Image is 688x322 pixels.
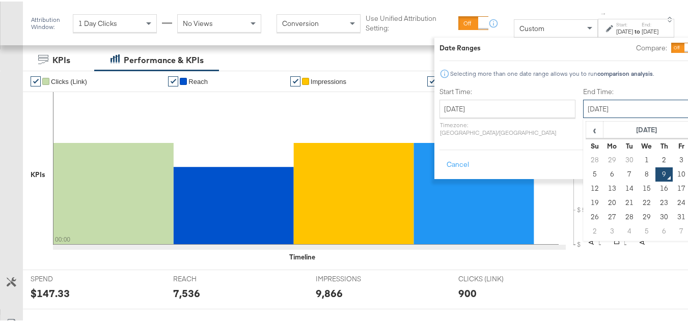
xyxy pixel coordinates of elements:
[638,137,655,152] th: We
[282,17,319,26] span: Conversion
[289,251,315,260] div: Timeline
[31,168,45,178] div: KPIs
[587,198,596,243] text: Amount (USD)
[31,75,41,85] a: ✔
[586,137,603,152] th: Su
[603,152,621,166] td: 29
[586,166,603,180] td: 5
[439,120,575,135] p: Timezone: [GEOGRAPHIC_DATA]/[GEOGRAPHIC_DATA]
[655,152,673,166] td: 2
[655,223,673,237] td: 6
[642,26,658,34] div: [DATE]
[638,152,655,166] td: 1
[290,75,300,85] a: ✔
[124,53,204,65] div: Performance & KPIs
[638,223,655,237] td: 5
[603,166,621,180] td: 6
[52,53,70,65] div: KPIs
[450,69,654,76] div: Selecting more than one date range allows you to run .
[311,76,346,84] span: Impressions
[586,194,603,209] td: 19
[638,194,655,209] td: 22
[621,152,638,166] td: 30
[183,17,213,26] span: No Views
[427,75,437,85] a: ✔
[168,75,178,85] a: ✔
[621,223,638,237] td: 4
[316,273,392,282] span: IMPRESSIONS
[655,209,673,223] td: 30
[599,11,609,14] span: ↑
[188,76,208,84] span: Reach
[621,194,638,209] td: 21
[638,209,655,223] td: 29
[621,166,638,180] td: 7
[636,42,667,51] label: Compare:
[655,194,673,209] td: 23
[173,284,200,299] div: 7,536
[519,22,544,32] span: Custom
[638,166,655,180] td: 8
[31,15,68,29] div: Attribution Window:
[31,273,107,282] span: SPEND
[439,85,575,95] label: Start Time:
[621,137,638,152] th: Tu
[603,223,621,237] td: 3
[655,180,673,194] td: 16
[621,180,638,194] td: 14
[597,68,653,76] strong: comparison analysis
[638,219,647,243] text: Actions
[655,166,673,180] td: 9
[603,194,621,209] td: 20
[603,137,621,152] th: Mo
[439,154,476,172] button: Cancel
[458,273,535,282] span: CLICKS (LINK)
[586,209,603,223] td: 26
[603,180,621,194] td: 13
[633,26,642,34] strong: to
[621,209,638,223] td: 28
[173,273,250,282] span: REACH
[31,284,70,299] div: $147.33
[439,42,481,51] div: Date Ranges
[316,284,343,299] div: 9,866
[586,152,603,166] td: 28
[458,284,477,299] div: 900
[366,12,454,31] label: Use Unified Attribution Setting:
[612,217,621,243] text: Delivery
[586,180,603,194] td: 12
[642,20,658,26] label: End:
[78,17,117,26] span: 1 Day Clicks
[603,209,621,223] td: 27
[655,137,673,152] th: Th
[638,180,655,194] td: 15
[587,121,602,136] span: ‹
[51,76,87,84] span: Clicks (Link)
[616,20,633,26] label: Start:
[616,26,633,34] div: [DATE]
[586,223,603,237] td: 2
